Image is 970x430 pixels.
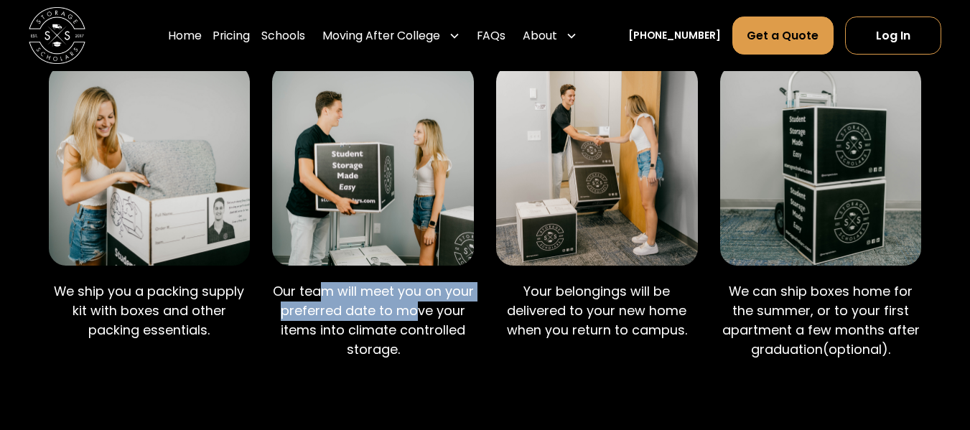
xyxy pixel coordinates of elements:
[29,7,85,64] img: Storage Scholars main logo
[845,17,941,55] a: Log In
[272,65,473,266] img: Storage Scholars pick up.
[168,16,202,55] a: Home
[272,282,473,359] p: Our team will meet you on your preferred date to move your items into climate controlled storage.
[322,27,440,45] div: Moving After College
[517,16,582,55] div: About
[496,65,697,266] img: Storage Scholars delivery.
[477,16,505,55] a: FAQs
[49,282,250,340] p: We ship you a packing supply kit with boxes and other packing essentials.
[317,16,465,55] div: Moving After College
[628,28,721,43] a: [PHONE_NUMBER]
[720,282,921,359] p: We can ship boxes home for the summer, or to your first apartment a few months after graduation(o...
[720,65,921,266] img: Shipping Storage Scholars boxes.
[523,27,557,45] div: About
[496,282,697,340] p: Your belongings will be delivered to your new home when you return to campus.
[49,65,250,266] img: Packing a Storage Scholars box.
[261,16,305,55] a: Schools
[732,17,834,55] a: Get a Quote
[213,16,250,55] a: Pricing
